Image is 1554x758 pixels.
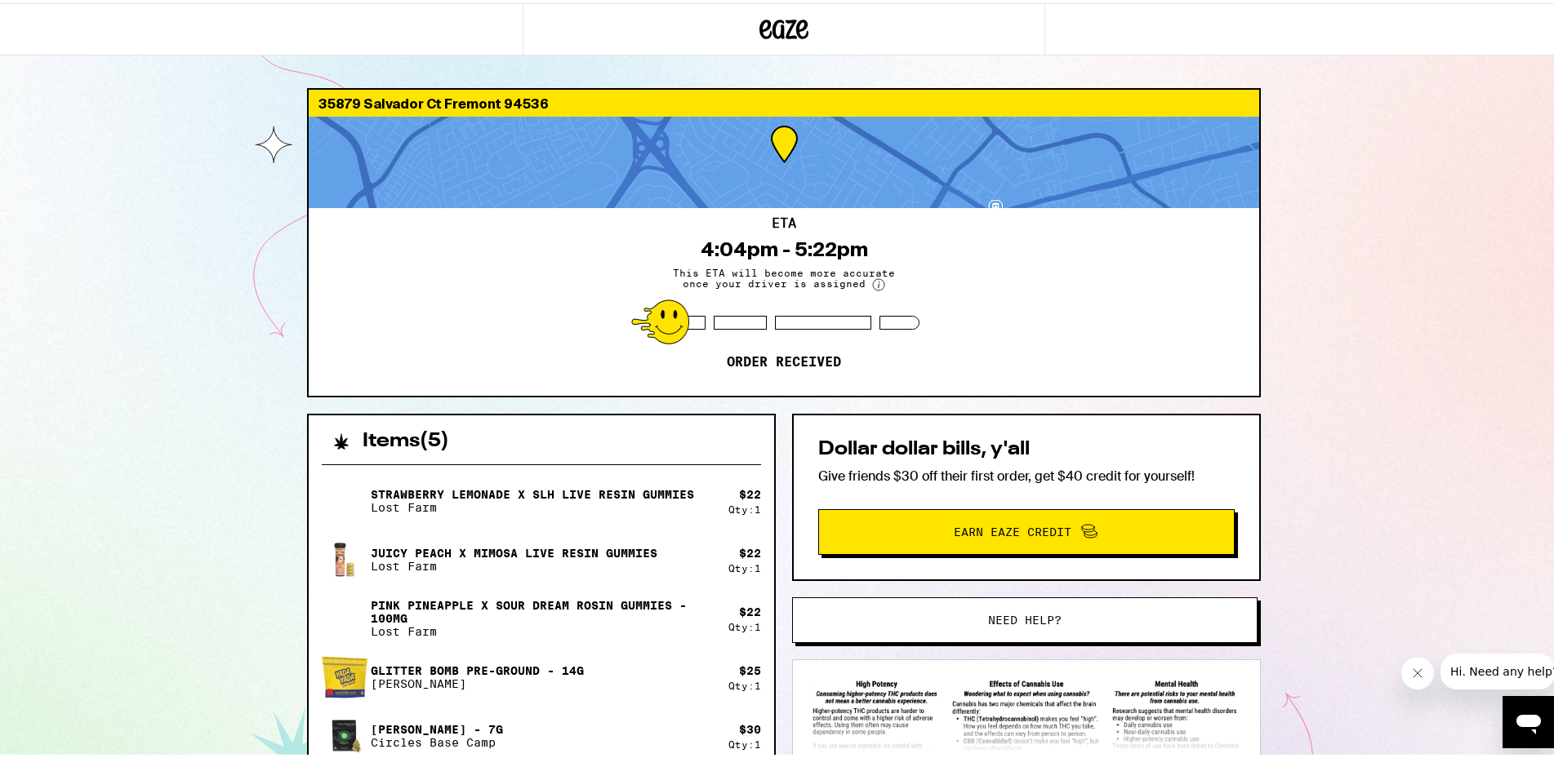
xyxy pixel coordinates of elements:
[371,674,584,687] p: [PERSON_NAME]
[818,506,1235,552] button: Earn Eaze Credit
[322,534,367,579] img: Juicy Peach x Mimosa Live Resin Gummies
[728,736,761,747] div: Qty: 1
[309,86,1259,113] div: 35879 Salvador Ct Fremont 94536
[809,673,1244,749] img: SB 540 Brochure preview
[371,596,715,622] p: Pink Pineapple x Sour Dream Rosin Gummies - 100mg
[818,437,1235,456] h2: Dollar dollar bills, y'all
[739,543,761,556] div: $ 22
[371,543,657,556] p: Juicy Peach x Mimosa Live Resin Gummies
[363,428,449,448] h2: Items ( 5 )
[728,618,761,629] div: Qty: 1
[818,464,1235,481] p: Give friends $30 off their first order, get $40 credit for yourself!
[322,710,367,756] img: Banana Bliss - 7g
[988,611,1062,623] span: Need help?
[371,622,715,635] p: Lost Farm
[739,661,761,674] div: $ 25
[322,475,367,521] img: Strawberry Lemonade x SLH Live Resin Gummies
[322,651,367,697] img: Glitter Bomb Pre-Ground - 14g
[371,733,503,746] p: Circles Base Camp
[371,498,694,511] p: Lost Farm
[727,351,841,367] p: Order received
[371,556,657,570] p: Lost Farm
[954,523,1071,534] span: Earn Eaze Credit
[728,560,761,570] div: Qty: 1
[322,592,367,638] img: Pink Pineapple x Sour Dream Rosin Gummies - 100mg
[728,501,761,512] div: Qty: 1
[728,677,761,688] div: Qty: 1
[772,214,796,227] h2: ETA
[739,602,761,615] div: $ 22
[371,720,503,733] p: [PERSON_NAME] - 7g
[739,485,761,498] div: $ 22
[1401,654,1434,686] iframe: Close message
[661,264,906,288] span: This ETA will become more accurate once your driver is assigned
[10,11,118,24] span: Hi. Need any help?
[739,720,761,733] div: $ 30
[701,235,868,258] div: 4:04pm - 5:22pm
[371,661,584,674] p: Glitter Bomb Pre-Ground - 14g
[371,485,694,498] p: Strawberry Lemonade x SLH Live Resin Gummies
[792,594,1258,640] button: Need help?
